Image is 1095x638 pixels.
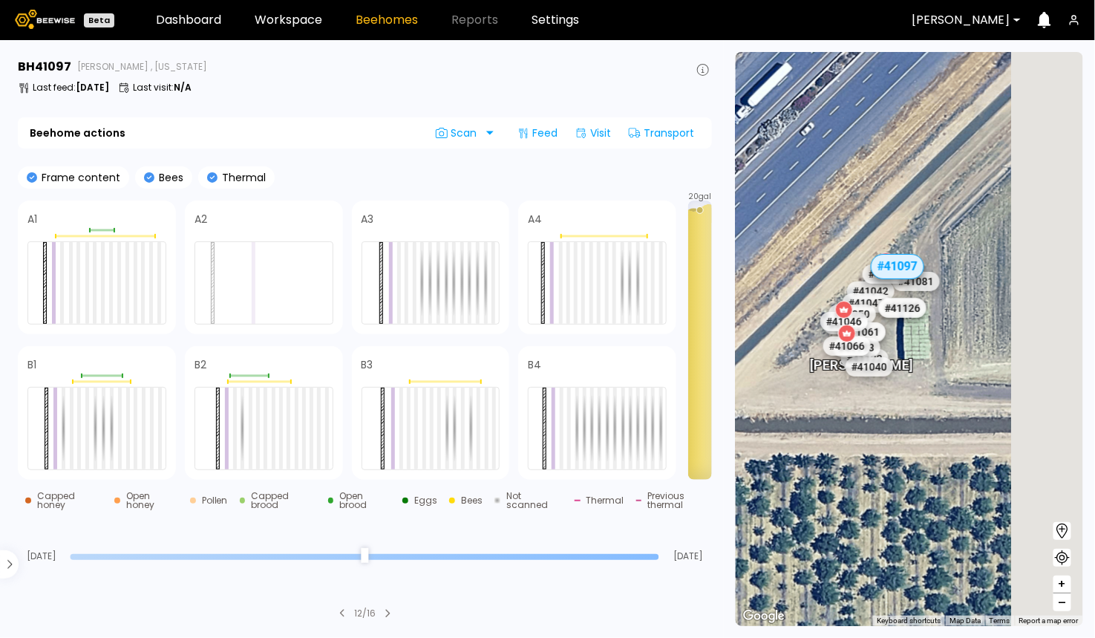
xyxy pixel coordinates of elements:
[27,214,37,224] h4: A1
[893,271,941,290] div: # 41081
[354,607,376,620] div: 12 / 16
[1059,593,1067,612] span: –
[511,121,563,145] div: Feed
[15,10,75,29] img: Beewise logo
[202,496,228,505] div: Pollen
[18,552,65,561] span: [DATE]
[1019,616,1079,625] a: Report a map error
[647,492,719,510] div: Previous thermal
[528,359,541,370] h4: B4
[174,81,192,94] b: N/A
[824,336,872,355] div: # 41066
[586,496,624,505] div: Thermal
[1053,576,1071,593] button: +
[461,496,483,505] div: Bees
[18,61,71,73] h3: BH 41097
[339,492,390,510] div: Open brood
[126,492,178,510] div: Open honey
[76,81,109,94] b: [DATE]
[739,607,788,626] a: Open this area in Google Maps (opens a new window)
[195,214,207,224] h4: A2
[414,496,437,505] div: Eggs
[739,607,788,626] img: Google
[838,322,886,342] div: # 41061
[362,214,374,224] h4: A3
[77,62,207,71] span: [PERSON_NAME] , [US_STATE]
[30,128,125,138] b: Beehome actions
[436,127,482,139] span: Scan
[356,14,418,26] a: Beehomes
[665,552,712,561] span: [DATE]
[1058,575,1067,593] span: +
[27,359,36,370] h4: B1
[879,299,926,318] div: # 41126
[949,616,981,626] button: Map Data
[820,312,868,331] div: # 41046
[451,14,498,26] span: Reports
[528,214,542,224] h4: A4
[133,83,192,92] p: Last visit :
[810,341,913,372] div: [PERSON_NAME]
[847,281,895,301] div: # 41042
[841,348,889,368] div: # 41122
[251,492,316,510] div: Capped brood
[1053,593,1071,611] button: –
[846,357,893,376] div: # 41040
[362,359,373,370] h4: B3
[689,193,712,201] span: 20 gal
[532,14,579,26] a: Settings
[863,264,910,284] div: # 41049
[195,359,206,370] h4: B2
[154,172,183,183] p: Bees
[218,172,266,183] p: Thermal
[843,293,890,313] div: # 41047
[569,121,617,145] div: Visit
[84,13,114,27] div: Beta
[878,297,926,316] div: # 41080
[37,172,120,183] p: Frame content
[623,121,700,145] div: Transport
[506,492,563,510] div: Not scanned
[990,616,1010,625] a: Terms (opens in new tab)
[255,14,322,26] a: Workspace
[877,616,941,626] button: Keyboard shortcuts
[156,14,221,26] a: Dashboard
[37,492,102,510] div: Capped honey
[33,83,109,92] p: Last feed :
[872,253,925,279] div: # 41097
